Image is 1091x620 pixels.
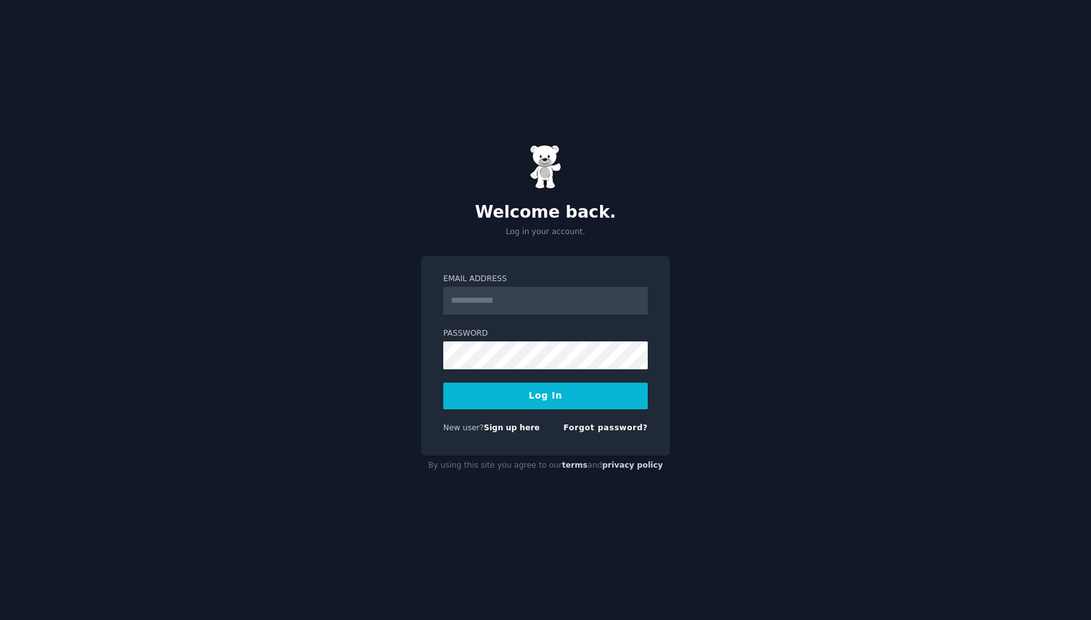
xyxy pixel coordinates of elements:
span: New user? [443,423,484,432]
a: Sign up here [484,423,540,432]
a: privacy policy [602,461,663,470]
a: Forgot password? [563,423,648,432]
button: Log In [443,383,648,409]
label: Email Address [443,274,648,285]
div: By using this site you agree to our and [421,456,670,476]
label: Password [443,328,648,340]
h2: Welcome back. [421,202,670,223]
a: terms [562,461,587,470]
img: Gummy Bear [530,145,561,189]
p: Log in your account. [421,227,670,238]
